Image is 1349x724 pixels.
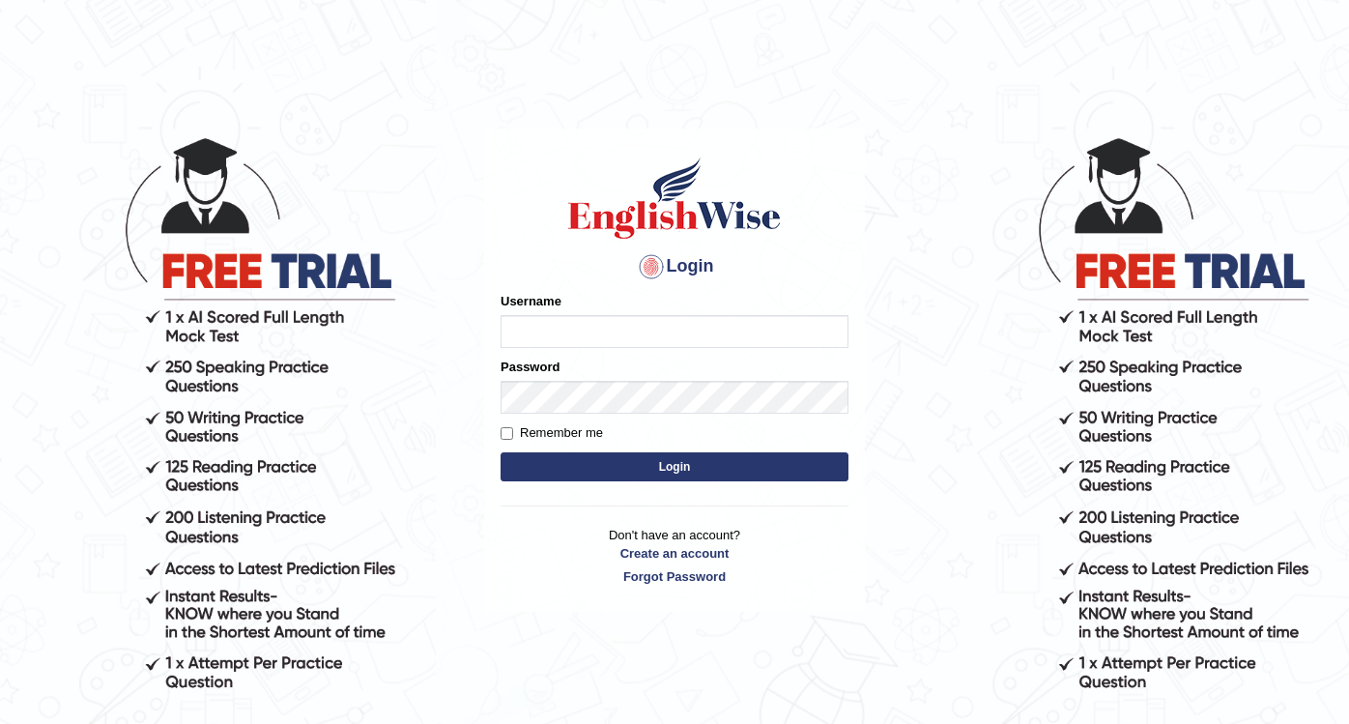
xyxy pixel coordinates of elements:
img: Logo of English Wise sign in for intelligent practice with AI [564,155,785,242]
label: Username [501,292,561,310]
button: Login [501,452,848,481]
a: Create an account [501,544,848,563]
input: Remember me [501,427,513,440]
a: Forgot Password [501,567,848,586]
label: Password [501,358,560,376]
label: Remember me [501,423,603,443]
h4: Login [501,251,848,282]
p: Don't have an account? [501,526,848,586]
